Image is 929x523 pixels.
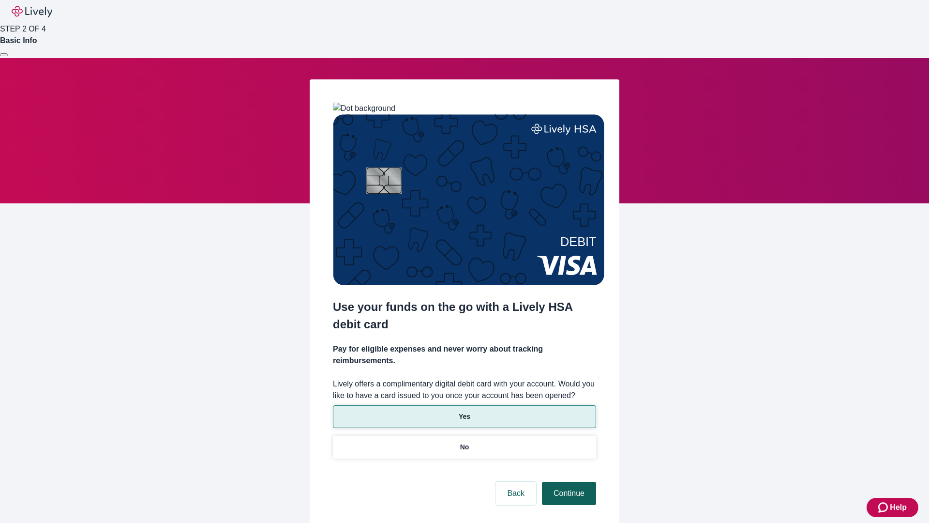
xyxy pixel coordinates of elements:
[867,498,918,517] button: Zendesk support iconHelp
[333,114,604,285] img: Debit card
[460,442,469,452] p: No
[12,6,52,17] img: Lively
[495,482,536,505] button: Back
[333,103,395,114] img: Dot background
[333,378,596,401] label: Lively offers a complimentary digital debit card with your account. Would you like to have a card...
[878,502,890,513] svg: Zendesk support icon
[459,412,470,422] p: Yes
[333,343,596,367] h4: Pay for eligible expenses and never worry about tracking reimbursements.
[542,482,596,505] button: Continue
[333,405,596,428] button: Yes
[333,436,596,459] button: No
[890,502,907,513] span: Help
[333,298,596,333] h2: Use your funds on the go with a Lively HSA debit card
